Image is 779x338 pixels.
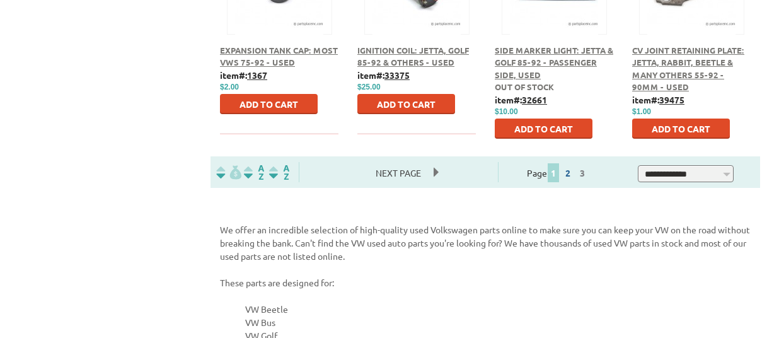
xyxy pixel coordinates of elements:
[384,69,410,81] u: 33375
[220,45,338,68] a: Expansion Tank Cap: Most VWs 75-92 - Used
[239,98,298,110] span: Add to Cart
[577,167,588,178] a: 3
[220,276,751,289] p: These parts are designed for:
[220,83,239,91] span: $2.00
[495,94,547,105] b: item#:
[495,107,518,116] span: $10.00
[548,163,559,182] span: 1
[363,167,434,178] a: Next Page
[495,45,613,80] a: Side Marker Light: Jetta & Golf 85-92 - Passenger Side, Used
[357,45,469,68] a: Ignition Coil: Jetta, Golf 85-92 & Others - Used
[377,98,436,110] span: Add to Cart
[495,119,592,139] button: Add to Cart
[245,303,751,316] li: VW Beetle
[245,316,751,329] li: VW Bus
[522,94,547,105] u: 32661
[632,107,651,116] span: $1.00
[632,45,744,93] a: CV Joint Retaining Plate: Jetta, Rabbit, Beetle & Many Others 55-92 - 90mm - USED
[562,167,574,178] a: 2
[363,163,434,182] span: Next Page
[495,81,554,92] span: Out of stock
[357,83,381,91] span: $25.00
[652,123,710,134] span: Add to Cart
[220,94,318,114] button: Add to Cart
[632,94,684,105] b: item#:
[220,223,751,263] p: We offer an incredible selection of high-quality used Volkswagen parts online to make sure you ca...
[220,69,267,81] b: item#:
[357,69,410,81] b: item#:
[632,119,730,139] button: Add to Cart
[247,69,267,81] u: 1367
[216,165,241,180] img: filterpricelow.svg
[498,162,617,183] div: Page
[267,165,292,180] img: Sort by Sales Rank
[514,123,573,134] span: Add to Cart
[357,94,455,114] button: Add to Cart
[241,165,267,180] img: Sort by Headline
[659,94,684,105] u: 39475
